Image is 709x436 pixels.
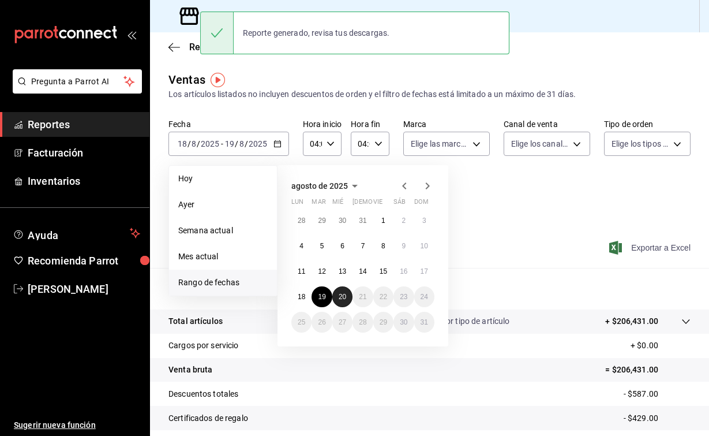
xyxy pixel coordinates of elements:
[380,318,387,326] abbr: 29 de agosto de 2025
[291,286,312,307] button: 18 de agosto de 2025
[411,138,468,150] span: Elige las marcas
[421,242,428,250] abbr: 10 de agosto de 2025
[312,261,332,282] button: 12 de agosto de 2025
[402,242,406,250] abbr: 9 de agosto de 2025
[339,293,346,301] abbr: 20 de agosto de 2025
[291,236,312,256] button: 4 de agosto de 2025
[414,236,434,256] button: 10 de agosto de 2025
[168,88,691,100] div: Los artículos listados no incluyen descuentos de orden y el filtro de fechas está limitado a un m...
[339,217,346,225] abbr: 30 de julio de 2025
[332,198,343,210] abbr: miércoles
[393,312,414,333] button: 30 de agosto de 2025
[393,286,414,307] button: 23 de agosto de 2025
[291,198,303,210] abbr: lunes
[168,120,289,128] label: Fecha
[332,286,352,307] button: 20 de agosto de 2025
[421,293,428,301] abbr: 24 de agosto de 2025
[221,139,223,148] span: -
[414,261,434,282] button: 17 de agosto de 2025
[168,71,205,88] div: Ventas
[318,318,325,326] abbr: 26 de agosto de 2025
[303,120,342,128] label: Hora inicio
[359,267,366,275] abbr: 14 de agosto de 2025
[381,242,385,250] abbr: 8 de agosto de 2025
[605,364,691,376] p: = $206,431.00
[189,42,227,53] span: Regresar
[421,267,428,275] abbr: 17 de agosto de 2025
[373,210,393,231] button: 1 de agosto de 2025
[197,139,200,148] span: /
[403,120,490,128] label: Marca
[373,236,393,256] button: 8 de agosto de 2025
[373,312,393,333] button: 29 de agosto de 2025
[361,242,365,250] abbr: 7 de agosto de 2025
[381,217,385,225] abbr: 1 de agosto de 2025
[414,198,429,210] abbr: domingo
[612,138,669,150] span: Elige los tipos de orden
[332,261,352,282] button: 13 de agosto de 2025
[14,419,140,431] span: Sugerir nueva función
[291,210,312,231] button: 28 de julio de 2025
[624,388,691,400] p: - $587.00
[393,198,406,210] abbr: sábado
[312,198,325,210] abbr: martes
[248,139,268,148] input: ----
[605,315,658,327] p: + $206,431.00
[332,236,352,256] button: 6 de agosto de 2025
[400,267,407,275] abbr: 16 de agosto de 2025
[352,286,373,307] button: 21 de agosto de 2025
[339,318,346,326] abbr: 27 de agosto de 2025
[178,199,268,211] span: Ayer
[421,318,428,326] abbr: 31 de agosto de 2025
[178,251,268,263] span: Mes actual
[414,286,434,307] button: 24 de agosto de 2025
[414,210,434,231] button: 3 de agosto de 2025
[28,281,140,297] span: [PERSON_NAME]
[291,261,312,282] button: 11 de agosto de 2025
[332,312,352,333] button: 27 de agosto de 2025
[612,241,691,255] button: Exportar a Excel
[373,198,382,210] abbr: viernes
[318,217,325,225] abbr: 29 de julio de 2025
[604,120,691,128] label: Tipo de orden
[299,242,303,250] abbr: 4 de agosto de 2025
[393,210,414,231] button: 2 de agosto de 2025
[351,120,389,128] label: Hora fin
[359,318,366,326] abbr: 28 de agosto de 2025
[178,173,268,185] span: Hoy
[318,267,325,275] abbr: 12 de agosto de 2025
[245,139,248,148] span: /
[168,340,239,352] p: Cargos por servicio
[168,315,223,327] p: Total artículos
[332,210,352,231] button: 30 de julio de 2025
[200,139,220,148] input: ----
[298,267,305,275] abbr: 11 de agosto de 2025
[352,210,373,231] button: 31 de julio de 2025
[402,217,406,225] abbr: 2 de agosto de 2025
[178,277,268,289] span: Rango de fechas
[211,73,225,87] img: Tooltip marker
[422,217,426,225] abbr: 3 de agosto de 2025
[312,312,332,333] button: 26 de agosto de 2025
[504,120,590,128] label: Canal de venta
[318,293,325,301] abbr: 19 de agosto de 2025
[312,236,332,256] button: 5 de agosto de 2025
[298,217,305,225] abbr: 28 de julio de 2025
[400,318,407,326] abbr: 30 de agosto de 2025
[339,267,346,275] abbr: 13 de agosto de 2025
[127,30,136,39] button: open_drawer_menu
[28,253,140,269] span: Recomienda Parrot
[168,364,212,376] p: Venta bruta
[414,312,434,333] button: 31 de agosto de 2025
[340,242,344,250] abbr: 6 de agosto de 2025
[187,139,191,148] span: /
[393,261,414,282] button: 16 de agosto de 2025
[380,267,387,275] abbr: 15 de agosto de 2025
[28,117,140,132] span: Reportes
[28,226,125,240] span: Ayuda
[234,20,399,46] div: Reporte generado, revisa tus descargas.
[320,242,324,250] abbr: 5 de agosto de 2025
[298,318,305,326] abbr: 25 de agosto de 2025
[359,293,366,301] abbr: 21 de agosto de 2025
[28,173,140,189] span: Inventarios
